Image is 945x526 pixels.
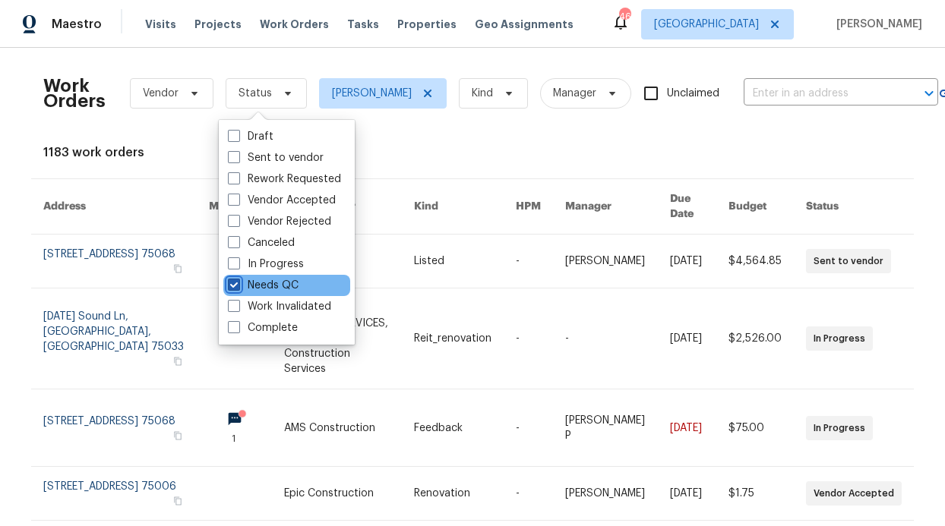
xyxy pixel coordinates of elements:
[402,235,504,288] td: Listed
[402,288,504,389] td: Reit_renovation
[145,17,176,32] span: Visits
[553,86,596,101] span: Manager
[794,179,914,235] th: Status
[228,235,295,250] label: Canceled
[553,235,659,288] td: [PERSON_NAME]
[43,78,106,109] h2: Work Orders
[194,17,242,32] span: Projects
[347,19,379,30] span: Tasks
[504,467,553,521] td: -
[52,17,102,32] span: Maestro
[171,494,185,508] button: Copy Address
[667,86,719,102] span: Unclaimed
[397,17,457,32] span: Properties
[830,17,922,32] span: [PERSON_NAME]
[744,82,896,106] input: Enter in an address
[228,172,341,187] label: Rework Requested
[658,179,716,235] th: Due Date
[272,389,401,467] td: AMS Construction
[402,389,504,467] td: Feedback
[472,86,493,101] span: Kind
[918,83,940,104] button: Open
[260,17,329,32] span: Work Orders
[504,179,553,235] th: HPM
[475,17,574,32] span: Geo Assignments
[553,179,659,235] th: Manager
[228,150,324,165] label: Sent to vendor
[654,17,759,32] span: [GEOGRAPHIC_DATA]
[716,179,794,235] th: Budget
[553,467,659,521] td: [PERSON_NAME]
[171,429,185,443] button: Copy Address
[402,179,504,235] th: Kind
[171,354,185,368] button: Copy Address
[239,86,272,101] span: Status
[272,467,401,521] td: Epic Construction
[553,288,659,389] td: -
[332,86,412,101] span: [PERSON_NAME]
[228,320,298,335] label: Complete
[504,235,553,288] td: -
[402,467,504,521] td: Renovation
[31,179,197,235] th: Address
[504,288,553,389] td: -
[43,145,902,160] div: 1183 work orders
[228,129,273,144] label: Draft
[197,179,272,235] th: Messages
[143,86,179,101] span: Vendor
[228,257,304,272] label: In Progress
[504,389,553,467] td: -
[228,299,331,314] label: Work Invalidated
[619,9,630,24] div: 46
[228,193,336,208] label: Vendor Accepted
[553,389,659,467] td: [PERSON_NAME] P
[171,262,185,276] button: Copy Address
[228,214,331,229] label: Vendor Rejected
[228,278,299,293] label: Needs QC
